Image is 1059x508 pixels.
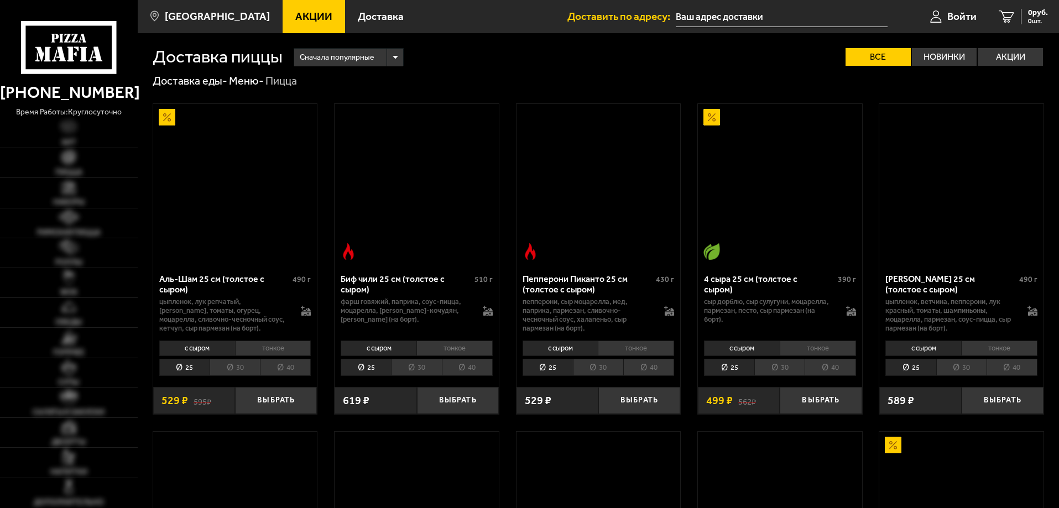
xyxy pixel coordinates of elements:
[936,359,987,376] li: 30
[58,379,79,386] span: Супы
[159,297,290,333] p: цыпленок, лук репчатый, [PERSON_NAME], томаты, огурец, моцарелла, сливочно-чесночный соус, кетчуп...
[300,47,374,68] span: Сначала популярные
[676,7,888,27] input: Ваш адрес доставки
[153,74,227,87] a: Доставка еды-
[704,297,835,324] p: сыр дорблю, сыр сулугуни, моцарелла, пармезан, песто, сыр пармезан (на борт).
[962,387,1044,414] button: Выбрать
[53,198,85,206] span: Наборы
[704,359,754,376] li: 25
[343,395,369,406] span: 619 ₽
[704,341,780,356] li: с сыром
[885,274,1016,295] div: [PERSON_NAME] 25 см (толстое с сыром)
[738,395,756,406] s: 562 ₽
[1028,18,1048,24] span: 0 шт.
[838,275,856,284] span: 390 г
[260,359,311,376] li: 40
[358,11,404,22] span: Доставка
[161,395,188,406] span: 529 ₽
[341,341,416,356] li: с сыром
[525,395,551,406] span: 529 ₽
[987,359,1037,376] li: 40
[805,359,855,376] li: 40
[34,499,104,506] span: Дополнительно
[598,387,680,414] button: Выбрать
[846,48,911,66] label: Все
[265,74,297,88] div: Пицца
[37,229,101,237] span: Римская пицца
[60,289,77,296] span: WOK
[53,349,85,357] span: Горячее
[912,48,977,66] label: Новинки
[341,359,391,376] li: 25
[754,359,805,376] li: 30
[341,274,472,295] div: Биф чили 25 см (толстое с сыром)
[523,359,573,376] li: 25
[55,259,82,266] span: Роллы
[194,395,211,406] s: 595 ₽
[295,11,332,22] span: Акции
[961,341,1037,356] li: тонкое
[341,297,472,324] p: фарш говяжий, паприка, соус-пицца, моцарелла, [PERSON_NAME]-кочудян, [PERSON_NAME] (на борт).
[235,387,317,414] button: Выбрать
[656,275,674,284] span: 430 г
[340,243,357,260] img: Острое блюдо
[598,341,674,356] li: тонкое
[885,359,936,376] li: 25
[293,275,311,284] span: 490 г
[780,341,856,356] li: тонкое
[165,11,270,22] span: [GEOGRAPHIC_DATA]
[879,104,1044,265] a: Петровская 25 см (толстое с сыром)
[517,104,681,265] a: Острое блюдоПепперони Пиканто 25 см (толстое с сыром)
[885,297,1016,333] p: цыпленок, ветчина, пепперони, лук красный, томаты, шампиньоны, моцарелла, пармезан, соус-пицца, с...
[153,104,317,265] a: АкционныйАль-Шам 25 см (толстое с сыром)
[235,341,311,356] li: тонкое
[698,104,862,265] a: АкционныйВегетарианское блюдо4 сыра 25 см (толстое с сыром)
[55,169,82,176] span: Пицца
[474,275,493,284] span: 510 г
[523,297,654,333] p: пепперони, сыр Моцарелла, мед, паприка, пармезан, сливочно-чесночный соус, халапеньо, сыр пармеза...
[885,341,961,356] li: с сыром
[229,74,264,87] a: Меню-
[522,243,539,260] img: Острое блюдо
[1028,9,1048,17] span: 0 руб.
[153,48,283,66] h1: Доставка пиццы
[567,11,676,22] span: Доставить по адресу:
[210,359,260,376] li: 30
[623,359,674,376] li: 40
[523,274,654,295] div: Пепперони Пиканто 25 см (толстое с сыром)
[523,341,598,356] li: с сыром
[573,359,623,376] li: 30
[1019,275,1037,284] span: 490 г
[703,243,720,260] img: Вегетарианское блюдо
[706,395,733,406] span: 499 ₽
[703,109,720,125] img: Акционный
[51,438,86,446] span: Десерты
[159,109,175,125] img: Акционный
[947,11,977,22] span: Войти
[704,274,835,295] div: 4 сыра 25 см (толстое с сыром)
[885,437,901,453] img: Акционный
[61,139,76,146] span: Хит
[335,104,499,265] a: Острое блюдоБиф чили 25 см (толстое с сыром)
[417,387,499,414] button: Выбрать
[391,359,441,376] li: 30
[55,318,82,326] span: Обеды
[50,468,87,476] span: Напитки
[888,395,914,406] span: 589 ₽
[33,409,105,416] span: Салаты и закуски
[780,387,862,414] button: Выбрать
[978,48,1043,66] label: Акции
[159,359,210,376] li: 25
[159,274,290,295] div: Аль-Шам 25 см (толстое с сыром)
[416,341,493,356] li: тонкое
[442,359,493,376] li: 40
[159,341,235,356] li: с сыром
